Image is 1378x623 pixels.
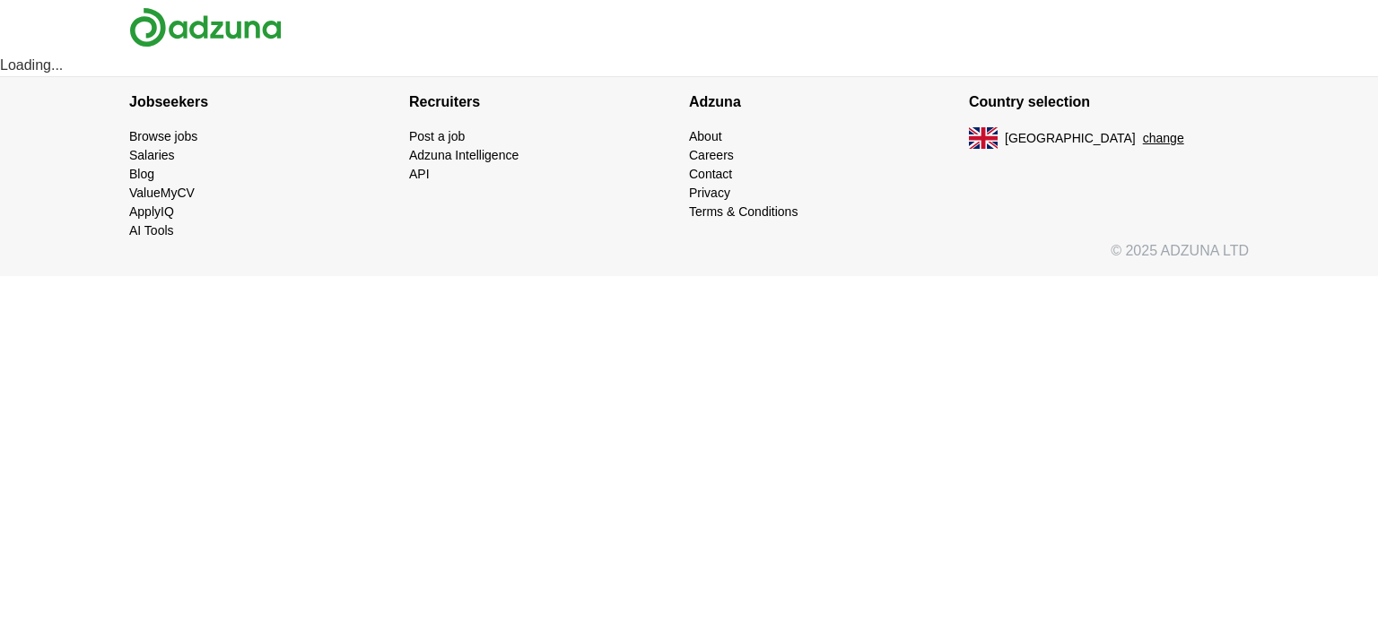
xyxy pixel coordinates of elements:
[1143,129,1184,148] button: change
[969,77,1249,127] h4: Country selection
[689,167,732,181] a: Contact
[129,223,174,238] a: AI Tools
[969,127,998,149] img: UK flag
[129,186,195,200] a: ValueMyCV
[129,204,174,219] a: ApplyIQ
[129,7,282,48] img: Adzuna logo
[129,148,175,162] a: Salaries
[129,167,154,181] a: Blog
[689,129,722,143] a: About
[1005,129,1136,148] span: [GEOGRAPHIC_DATA]
[129,129,197,143] a: Browse jobs
[115,240,1263,276] div: © 2025 ADZUNA LTD
[689,204,798,219] a: Terms & Conditions
[409,167,430,181] a: API
[409,129,465,143] a: Post a job
[409,148,519,162] a: Adzuna Intelligence
[689,148,734,162] a: Careers
[689,186,730,200] a: Privacy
